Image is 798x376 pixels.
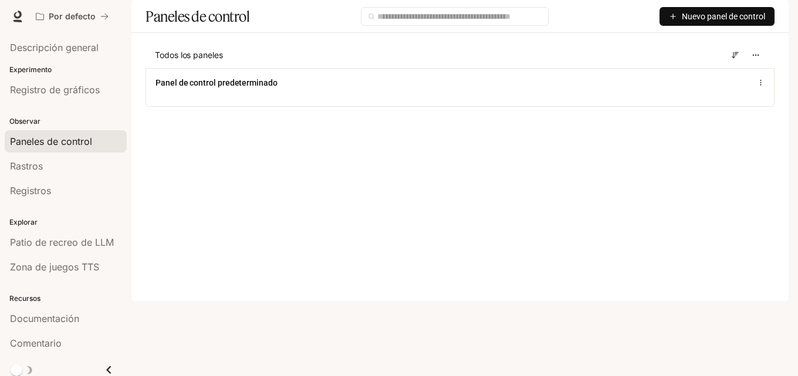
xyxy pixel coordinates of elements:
font: Panel de control predeterminado [155,78,278,87]
font: Por defecto [49,11,96,21]
font: Paneles de control [146,8,249,25]
font: Nuevo panel de control [682,12,765,21]
button: Todos los espacios de trabajo [31,5,114,28]
font: Todos los paneles [155,50,223,60]
a: Panel de control predeterminado [155,77,278,89]
button: Nuevo panel de control [660,7,775,26]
